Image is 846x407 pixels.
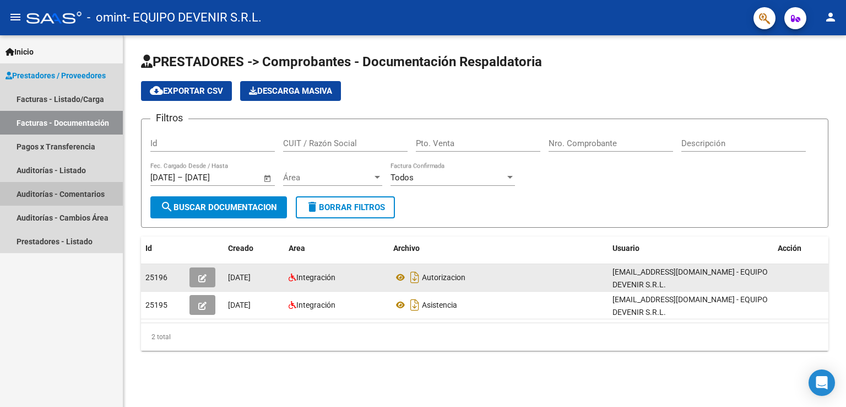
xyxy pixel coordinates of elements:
[422,273,465,282] span: Autorizacion
[141,81,232,101] button: Exportar CSV
[160,200,173,213] mat-icon: search
[306,200,319,213] mat-icon: delete
[150,86,223,96] span: Exportar CSV
[150,110,188,126] h3: Filtros
[177,173,183,183] span: –
[150,173,175,183] input: Fecha inicio
[150,196,287,218] button: Buscar Documentacion
[773,237,828,260] datatable-header-cell: Acción
[283,173,372,183] span: Área
[9,10,22,24] mat-icon: menu
[306,202,385,212] span: Borrar Filtros
[150,84,163,97] mat-icon: cloud_download
[224,237,284,260] datatable-header-cell: Creado
[87,6,127,30] span: - omint
[408,296,422,314] i: Descargar documento
[612,244,639,253] span: Usuario
[296,301,335,309] span: Integración
[393,244,420,253] span: Archivo
[422,301,457,309] span: Asistencia
[185,173,238,183] input: Fecha fin
[160,202,277,212] span: Buscar Documentacion
[145,301,167,309] span: 25195
[249,86,332,96] span: Descarga Masiva
[240,81,341,101] button: Descarga Masiva
[778,244,801,253] span: Acción
[612,295,768,317] span: [EMAIL_ADDRESS][DOMAIN_NAME] - EQUIPO DEVENIR S.R.L.
[228,273,251,282] span: [DATE]
[824,10,837,24] mat-icon: person
[296,273,335,282] span: Integración
[391,173,414,183] span: Todos
[289,244,305,253] span: Area
[228,244,253,253] span: Creado
[608,237,773,260] datatable-header-cell: Usuario
[809,369,835,396] div: Open Intercom Messenger
[296,196,395,218] button: Borrar Filtros
[262,172,274,185] button: Open calendar
[6,46,34,58] span: Inicio
[228,301,251,309] span: [DATE]
[141,323,828,351] div: 2 total
[408,269,422,286] i: Descargar documento
[141,237,185,260] datatable-header-cell: Id
[240,81,341,101] app-download-masive: Descarga masiva de comprobantes (adjuntos)
[284,237,389,260] datatable-header-cell: Area
[145,273,167,282] span: 25196
[141,54,542,69] span: PRESTADORES -> Comprobantes - Documentación Respaldatoria
[612,267,768,289] span: [EMAIL_ADDRESS][DOMAIN_NAME] - EQUIPO DEVENIR S.R.L.
[6,69,106,82] span: Prestadores / Proveedores
[127,6,262,30] span: - EQUIPO DEVENIR S.R.L.
[145,244,152,253] span: Id
[389,237,608,260] datatable-header-cell: Archivo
